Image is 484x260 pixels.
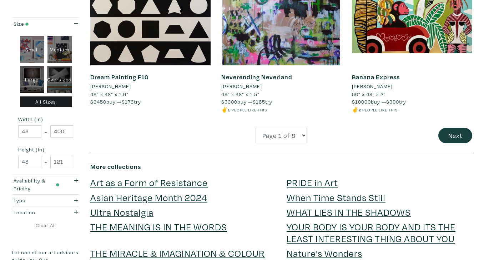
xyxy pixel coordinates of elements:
[352,91,386,97] span: 60" x 48" x 2"
[20,36,44,63] div: Small
[14,197,59,205] div: Type
[18,117,73,122] small: Width (in)
[90,176,208,189] a: Art as a Form of Resistance
[352,98,406,105] span: buy — try
[47,66,72,94] div: Oversized
[122,98,134,105] span: $173
[221,82,342,90] a: [PERSON_NAME]
[221,106,342,114] li: ✌️
[287,206,411,218] a: WHAT LIES IN THE SHADOWS
[352,106,472,114] li: ✌️
[221,82,262,90] li: [PERSON_NAME]
[221,73,292,81] a: Neverending Neverland
[386,98,399,105] span: $300
[90,220,227,233] a: THE MEANING IS IN THE WORDS
[287,247,362,259] a: Nature's Wonders
[287,176,338,189] a: PRIDE in Art
[12,207,80,219] button: Location
[20,66,44,94] div: Large
[253,98,265,105] span: $165
[221,98,237,105] span: $3300
[90,163,472,171] h6: More collections
[12,195,80,206] button: Type
[352,82,472,90] a: [PERSON_NAME]
[14,177,59,192] div: Availability & Pricing
[47,36,72,63] div: Medium
[90,191,207,204] a: Asian Heritage Month 2024
[287,191,385,204] a: When Time Stands Still
[90,98,141,105] span: buy — try
[438,128,472,143] button: Next
[14,209,59,216] div: Location
[359,107,398,112] small: 2 people like this
[90,82,211,90] a: [PERSON_NAME]
[352,82,393,90] li: [PERSON_NAME]
[14,20,59,28] div: Size
[221,98,272,105] span: buy — try
[45,127,47,136] span: -
[90,73,148,81] a: Dream Painting F10
[90,98,106,105] span: $3450
[287,220,455,244] a: YOUR BODY IS YOUR BODY AND ITS THE LEAST INTERESTING THING ABOUT YOU
[228,107,267,112] small: 2 people like this
[90,91,128,97] span: 48" x 48" x 1.6"
[90,247,265,259] a: THE MIRACLE & IMAGINATION & COLOUR
[20,96,72,107] div: All Sizes
[352,98,371,105] span: $10000
[90,82,131,90] li: [PERSON_NAME]
[221,91,259,97] span: 48" x 48" x 1.5"
[45,157,47,167] span: -
[90,206,153,218] a: Ultra Nostalgia
[12,18,80,30] button: Size
[18,147,73,152] small: Height (in)
[352,73,400,81] a: Banana Express
[12,221,80,229] a: Clear All
[12,175,80,194] button: Availability & Pricing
